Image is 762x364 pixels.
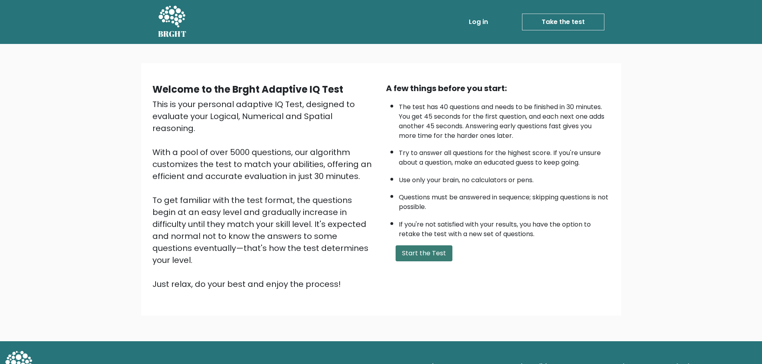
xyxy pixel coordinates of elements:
[522,14,604,30] a: Take the test
[399,98,610,141] li: The test has 40 questions and needs to be finished in 30 minutes. You get 45 seconds for the firs...
[466,14,491,30] a: Log in
[399,189,610,212] li: Questions must be answered in sequence; skipping questions is not possible.
[399,171,610,185] li: Use only your brain, no calculators or pens.
[152,98,376,290] div: This is your personal adaptive IQ Test, designed to evaluate your Logical, Numerical and Spatial ...
[396,245,452,261] button: Start the Test
[158,29,187,39] h5: BRGHT
[152,83,343,96] b: Welcome to the Brght Adaptive IQ Test
[399,144,610,167] li: Try to answer all questions for the highest score. If you're unsure about a question, make an edu...
[399,216,610,239] li: If you're not satisfied with your results, you have the option to retake the test with a new set ...
[386,82,610,94] div: A few things before you start:
[158,3,187,41] a: BRGHT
